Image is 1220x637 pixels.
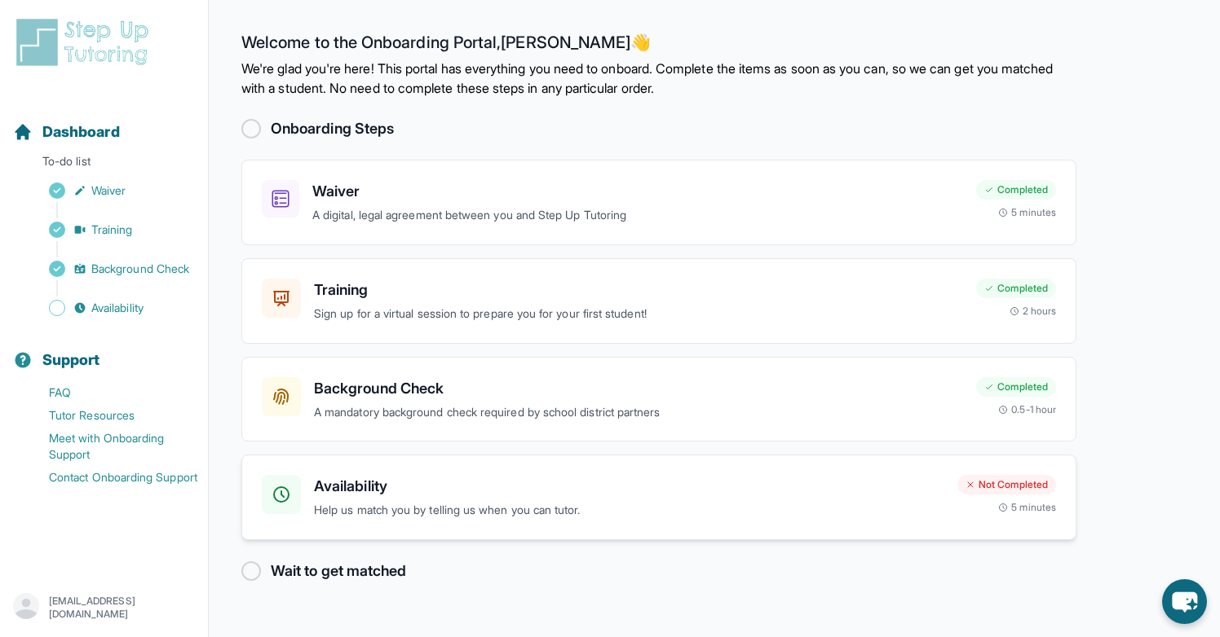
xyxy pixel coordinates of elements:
[1162,579,1207,624] button: chat-button
[314,279,963,301] h3: Training
[998,501,1056,514] div: 5 minutes
[42,349,100,371] span: Support
[312,206,963,225] p: A digital, legal agreement between you and Step Up Tutoring
[998,403,1056,416] div: 0.5-1 hour
[13,381,208,404] a: FAQ
[13,404,208,427] a: Tutor Resources
[241,59,1076,98] p: We're glad you're here! This portal has everything you need to onboard. Complete the items as soo...
[13,593,195,622] button: [EMAIL_ADDRESS][DOMAIN_NAME]
[976,279,1056,298] div: Completed
[13,427,208,466] a: Meet with Onboarding Support
[91,300,144,316] span: Availability
[7,94,201,150] button: Dashboard
[91,222,133,238] span: Training
[271,117,394,140] h2: Onboarding Steps
[13,121,120,143] a: Dashboard
[241,33,1076,59] h2: Welcome to the Onboarding Portal, [PERSON_NAME] 👋
[49,595,195,621] p: [EMAIL_ADDRESS][DOMAIN_NAME]
[1010,305,1057,318] div: 2 hours
[13,466,208,489] a: Contact Onboarding Support
[42,121,120,143] span: Dashboard
[314,377,963,400] h3: Background Check
[13,16,158,68] img: logo
[312,180,963,203] h3: Waiver
[241,455,1076,540] a: AvailabilityHelp us match you by telling us when you can tutor.Not Completed5 minutes
[241,258,1076,344] a: TrainingSign up for a virtual session to prepare you for your first student!Completed2 hours
[13,218,208,241] a: Training
[91,182,126,199] span: Waiver
[976,180,1056,200] div: Completed
[998,206,1056,219] div: 5 minutes
[314,501,944,520] p: Help us match you by telling us when you can tutor.
[241,160,1076,245] a: WaiverA digital, legal agreement between you and Step Up TutoringCompleted5 minutes
[7,323,201,378] button: Support
[271,560,406,582] h2: Wait to get matched
[314,475,944,498] h3: Availability
[13,297,208,319] a: Availability
[957,475,1056,494] div: Not Completed
[314,305,963,323] p: Sign up for a virtual session to prepare you for your first student!
[314,403,963,422] p: A mandatory background check required by school district partners
[13,179,208,202] a: Waiver
[7,153,201,176] p: To-do list
[976,377,1056,397] div: Completed
[241,357,1076,442] a: Background CheckA mandatory background check required by school district partnersCompleted0.5-1 hour
[13,257,208,280] a: Background Check
[91,261,189,277] span: Background Check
